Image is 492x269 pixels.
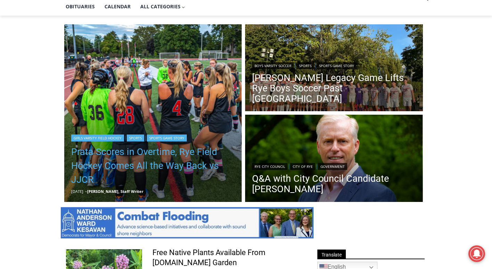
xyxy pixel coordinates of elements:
a: Government [318,163,347,170]
span: – [85,189,87,194]
time: [DATE] [71,189,83,194]
a: Girls Varsity Field Hockey [71,134,124,141]
a: [PERSON_NAME] Legacy Game Lifts Rye Boys Soccer Past [GEOGRAPHIC_DATA] [252,73,416,104]
div: "At the 10am stand-up meeting, each intern gets a chance to take [PERSON_NAME] and the other inte... [175,0,328,67]
div: 6 [73,60,76,67]
a: Free Native Plants Available From [DOMAIN_NAME] Garden [152,248,305,268]
a: Read More Prata Scores in Overtime, Rye Field Hockey Comes All the Way Back vs JJCR [64,24,242,202]
div: | | [252,162,416,170]
a: Sports Game Story [317,62,357,69]
a: Sports [297,62,314,69]
a: [PERSON_NAME] Read Sanctuary Fall Fest: [DATE] [0,69,104,87]
img: PHOTO: James Ward, Chair of the Rye Sustainability Committee, is running for Rye City Council thi... [245,115,423,204]
a: Q&A with City Council Candidate [PERSON_NAME] [252,173,416,194]
div: Two by Two Animal Haven & The Nature Company: The Wild World of Animals [73,19,100,58]
a: Sports Game Story [147,134,187,141]
a: City of Rye [290,163,315,170]
a: Read More Felix Wismer’s Legacy Game Lifts Rye Boys Soccer Past Pleasantville [245,24,423,113]
img: (PHOTO: The Rye Field Hockey team from September 16, 2025. Credit: Maureen Tsuchida.) [64,24,242,202]
h4: [PERSON_NAME] Read Sanctuary Fall Fest: [DATE] [6,70,92,86]
div: | | [252,61,416,69]
a: Prata Scores in Overtime, Rye Field Hockey Comes All the Way Back vs JJCR [71,145,235,187]
img: (PHOTO: The Rye Boys Soccer team from October 4, 2025, against Pleasantville. Credit: Daniela Arr... [245,24,423,113]
a: Boys Varsity Soccer [252,62,294,69]
div: 6 [81,60,84,67]
div: | | [71,133,235,141]
span: Translate [317,250,346,259]
a: [PERSON_NAME], Staff Writer [87,189,143,194]
a: Intern @ [DOMAIN_NAME] [167,67,336,87]
a: Sports [127,134,144,141]
a: Read More Q&A with City Council Candidate James Ward [245,115,423,204]
div: / [78,60,80,67]
span: Intern @ [DOMAIN_NAME] [182,69,322,85]
a: Rye City Council [252,163,287,170]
